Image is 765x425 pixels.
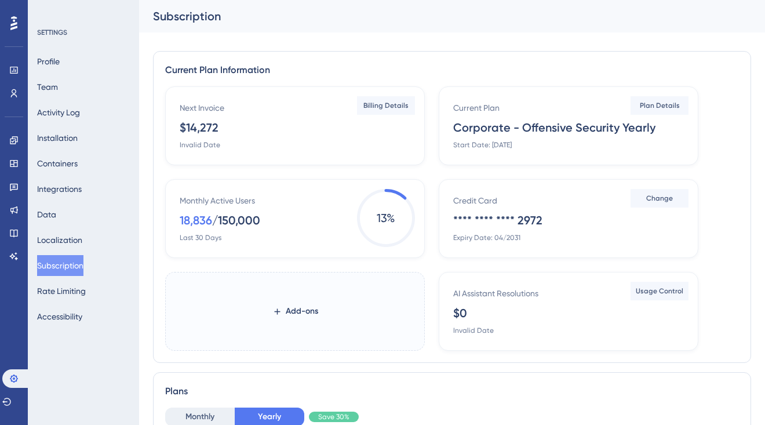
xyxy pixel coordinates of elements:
button: Data [37,204,56,225]
div: Next Invoice [180,101,224,115]
button: Activity Log [37,102,80,123]
span: Add-ons [286,304,318,318]
div: Subscription [153,8,722,24]
button: Installation [37,128,78,148]
iframe: UserGuiding AI Assistant Launcher [716,379,751,414]
div: $14,272 [180,119,218,136]
span: Billing Details [363,101,409,110]
button: Change [631,189,688,208]
button: Usage Control [631,282,688,300]
div: $0 [453,305,467,321]
div: 18,836 [180,212,212,228]
div: Current Plan [453,101,500,115]
button: Containers [37,153,78,174]
div: Last 30 Days [180,233,221,242]
div: Plans [165,384,739,398]
button: Rate Limiting [37,281,86,302]
button: Accessibility [37,306,82,327]
div: Start Date: [DATE] [453,140,512,150]
div: / 150,000 [212,212,260,228]
div: Corporate - Offensive Security Yearly [453,119,655,136]
div: Invalid Date [453,326,494,335]
button: Billing Details [357,96,415,115]
div: Credit Card [453,194,497,208]
div: Invalid Date [180,140,220,150]
span: Save 30% [318,412,349,422]
button: Localization [37,230,82,250]
button: Plan Details [631,96,688,115]
div: Expiry Date: 04/2031 [453,233,520,242]
div: Current Plan Information [165,63,739,77]
button: Add-ons [272,301,318,322]
span: 13 % [357,189,415,247]
button: Profile [37,51,60,72]
div: Monthly Active Users [180,194,255,208]
div: AI Assistant Resolutions [453,286,538,300]
button: Integrations [37,179,82,199]
span: Plan Details [640,101,680,110]
span: Usage Control [636,286,683,296]
span: Change [646,194,673,203]
button: Team [37,77,58,97]
button: Subscription [37,255,83,276]
div: SETTINGS [37,28,131,37]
